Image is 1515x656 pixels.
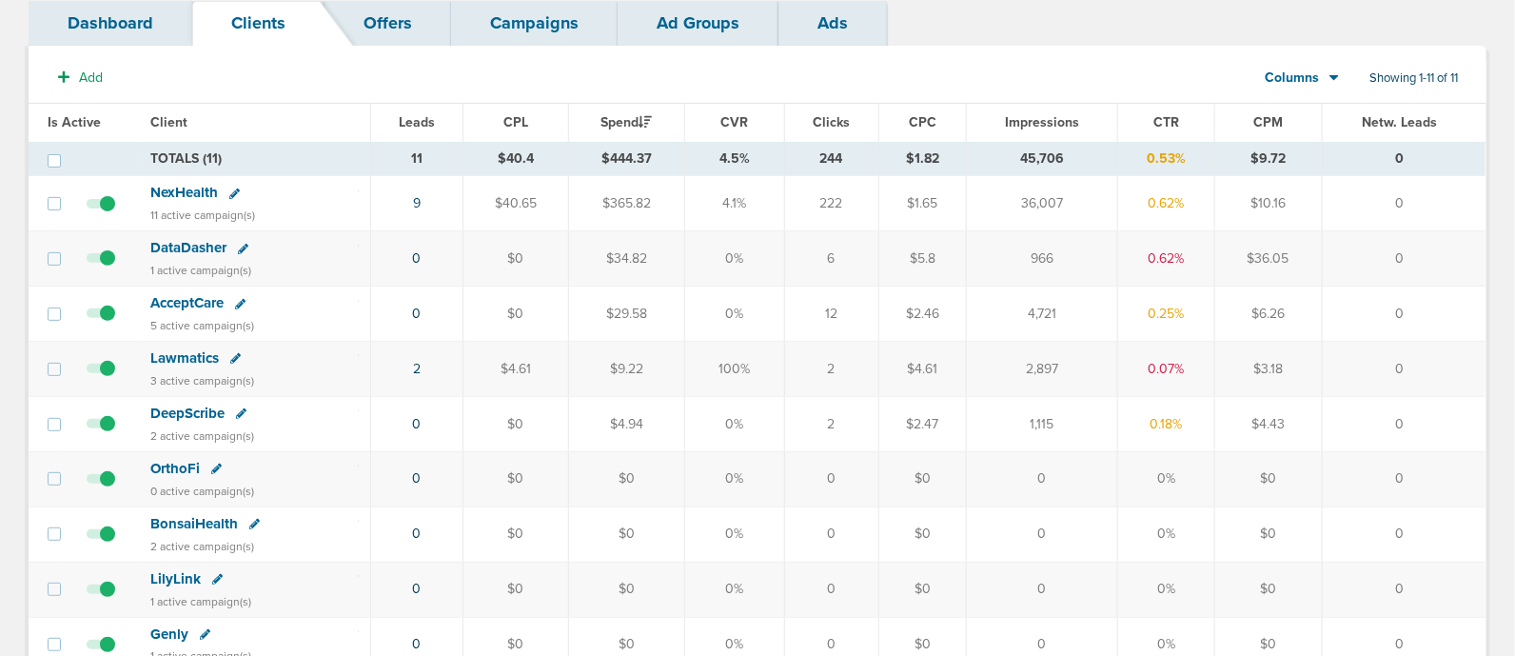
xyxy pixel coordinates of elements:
span: Is Active [48,114,101,130]
td: $0 [569,562,685,617]
a: Clients [192,1,325,46]
td: $10.16 [1214,176,1322,231]
td: 2,897 [967,342,1118,397]
td: $0 [462,287,568,342]
a: 0 [412,526,421,542]
td: $365.82 [569,176,685,231]
span: Leads [399,114,435,130]
td: 45,706 [967,142,1118,176]
span: DeepScribe [150,405,225,422]
td: 36,007 [967,176,1118,231]
td: 11 [370,142,462,176]
td: $5.8 [878,231,967,287]
td: TOTALS (11) [139,142,370,176]
td: 0 [784,451,878,507]
td: 0 [1322,507,1485,562]
td: 0 [1322,342,1485,397]
td: 1,115 [967,396,1118,451]
td: $0 [462,231,568,287]
td: 100% [684,342,784,397]
td: $4.61 [462,342,568,397]
td: 222 [784,176,878,231]
span: Lawmatics [150,349,219,367]
td: 0.53% [1118,142,1215,176]
td: 0 [967,451,1118,507]
td: $1.82 [878,142,967,176]
td: $3.18 [1214,342,1322,397]
td: $4.61 [878,342,967,397]
td: 0 [784,507,878,562]
small: 0 active campaign(s) [150,485,254,498]
td: $34.82 [569,231,685,287]
td: 0% [684,562,784,617]
small: 1 active campaign(s) [150,264,251,277]
span: CTR [1153,114,1179,130]
td: 0.18% [1118,396,1215,451]
span: Clicks [813,114,850,130]
td: $0 [462,451,568,507]
td: $2.46 [878,287,967,342]
td: $0 [878,562,967,617]
td: 2 [784,396,878,451]
td: 2 [784,342,878,397]
a: 0 [412,581,421,597]
a: Dashboard [29,1,192,46]
td: $40.4 [462,142,568,176]
td: 0 [1322,142,1485,176]
td: 0% [684,507,784,562]
a: 0 [412,306,421,322]
a: 0 [412,250,421,267]
span: AcceptCare [150,294,224,311]
a: 9 [413,195,421,211]
a: Campaigns [451,1,618,46]
small: 1 active campaign(s) [150,595,251,608]
td: $4.43 [1214,396,1322,451]
td: $0 [462,507,568,562]
span: Spend [600,114,652,130]
a: 2 [413,361,421,377]
small: 3 active campaign(s) [150,374,254,388]
td: 0 [1322,562,1485,617]
td: 0 [1322,396,1485,451]
span: Columns [1266,69,1320,88]
td: 244 [784,142,878,176]
button: Add [48,64,113,91]
span: Genly [150,626,188,643]
a: Ads [778,1,887,46]
small: 5 active campaign(s) [150,319,254,332]
td: $9.22 [569,342,685,397]
td: 0.07% [1118,342,1215,397]
a: 0 [412,416,421,432]
td: 0 [1322,287,1485,342]
td: 4,721 [967,287,1118,342]
small: 2 active campaign(s) [150,540,254,553]
td: 6 [784,231,878,287]
td: 0% [684,396,784,451]
span: OrthoFi [150,460,200,477]
small: 2 active campaign(s) [150,429,254,443]
span: LilyLink [150,570,201,587]
span: BonsaiHealth [150,515,238,532]
td: $0 [569,451,685,507]
td: 0 [967,562,1118,617]
td: 0% [1118,507,1215,562]
td: 966 [967,231,1118,287]
td: 0.62% [1118,231,1215,287]
span: NexHealth [150,184,218,201]
td: $0 [1214,562,1322,617]
td: 0 [1322,231,1485,287]
span: CVR [720,114,748,130]
td: 0% [684,231,784,287]
td: 0% [684,451,784,507]
td: 0% [1118,562,1215,617]
td: $9.72 [1214,142,1322,176]
td: 0.62% [1118,176,1215,231]
td: $6.26 [1214,287,1322,342]
td: 0 [967,507,1118,562]
td: $2.47 [878,396,967,451]
small: 11 active campaign(s) [150,209,255,222]
td: $0 [1214,507,1322,562]
td: 4.1% [684,176,784,231]
td: 4.5% [684,142,784,176]
td: $0 [569,507,685,562]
